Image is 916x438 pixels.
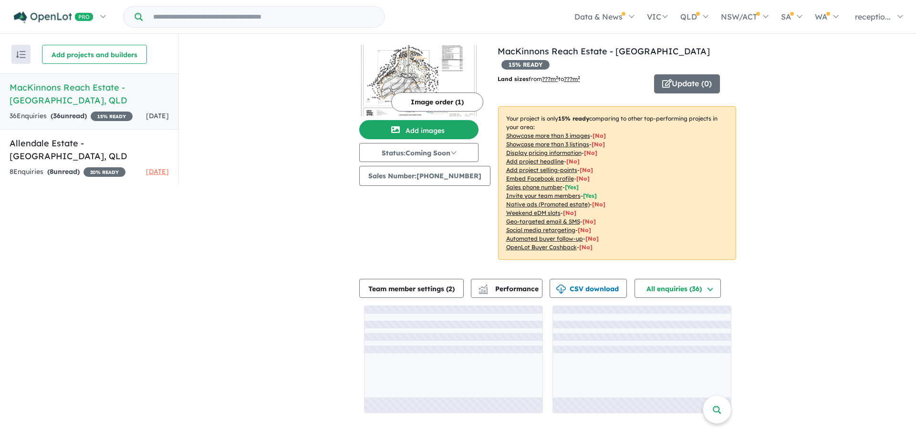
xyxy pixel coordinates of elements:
span: [DATE] [146,167,169,176]
span: [No] [578,226,591,234]
b: 15 % ready [558,115,589,122]
span: [ No ] [584,149,597,156]
u: Geo-targeted email & SMS [506,218,580,225]
u: Social media retargeting [506,226,575,234]
span: [ Yes ] [565,183,579,191]
span: [ No ] [580,166,593,173]
a: MacKinnons Reach Estate - [GEOGRAPHIC_DATA] [498,46,710,57]
span: [ No ] [592,141,605,148]
u: ???m [564,75,580,82]
u: Sales phone number [506,183,562,191]
u: Display pricing information [506,149,582,156]
span: [No] [585,235,599,242]
u: Invite your team members [506,192,581,199]
img: bar-chart.svg [479,287,488,294]
span: [No] [579,244,593,251]
u: ??? m [542,75,558,82]
span: 2 [448,285,452,293]
u: OpenLot Buyer Cashback [506,244,577,251]
u: Weekend eDM slots [506,209,561,216]
h5: MacKinnons Reach Estate - [GEOGRAPHIC_DATA] , QLD [10,81,169,107]
h5: Allendale Estate - [GEOGRAPHIC_DATA] , QLD [10,137,169,163]
img: MacKinnons Reach Estate - Gumlow [359,45,479,116]
sup: 2 [578,75,580,80]
button: Status:Coming Soon [359,143,479,162]
button: Image order (1) [391,92,483,112]
span: 36 [53,112,61,120]
u: Add project headline [506,158,564,165]
button: Add projects and builders [42,45,147,64]
span: [DATE] [146,112,169,120]
span: [ No ] [593,132,606,139]
button: Performance [471,279,542,298]
img: Openlot PRO Logo White [14,11,94,23]
span: [ Yes ] [583,192,597,199]
span: to [558,75,580,82]
strong: ( unread) [47,167,80,176]
span: 8 [50,167,53,176]
img: download icon [556,285,566,294]
span: [ No ] [566,158,580,165]
u: Showcase more than 3 listings [506,141,589,148]
span: receptio... [855,12,891,21]
input: Try estate name, suburb, builder or developer [145,7,383,27]
u: Add project selling-points [506,166,577,173]
span: [ No ] [576,175,590,182]
span: 15 % READY [501,60,550,70]
button: Add images [359,120,479,139]
img: line-chart.svg [479,285,487,290]
span: [No] [563,209,576,216]
div: 8 Enquir ies [10,166,125,178]
span: Performance [480,285,539,293]
u: Embed Facebook profile [506,175,574,182]
b: Land sizes [498,75,529,82]
div: 36 Enquir ies [10,111,133,122]
p: Your project is only comparing to other top-performing projects in your area: - - - - - - - - - -... [498,106,736,260]
span: [No] [583,218,596,225]
button: CSV download [550,279,627,298]
u: Native ads (Promoted estate) [506,201,590,208]
span: 15 % READY [91,112,133,121]
p: from [498,74,647,84]
strong: ( unread) [51,112,87,120]
u: Showcase more than 3 images [506,132,590,139]
sup: 2 [556,75,558,80]
img: sort.svg [16,51,26,58]
span: [No] [592,201,605,208]
button: Team member settings (2) [359,279,464,298]
button: Update (0) [654,74,720,93]
button: All enquiries (36) [635,279,721,298]
u: Automated buyer follow-up [506,235,583,242]
span: 20 % READY [83,167,125,177]
button: Sales Number:[PHONE_NUMBER] [359,166,490,186]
